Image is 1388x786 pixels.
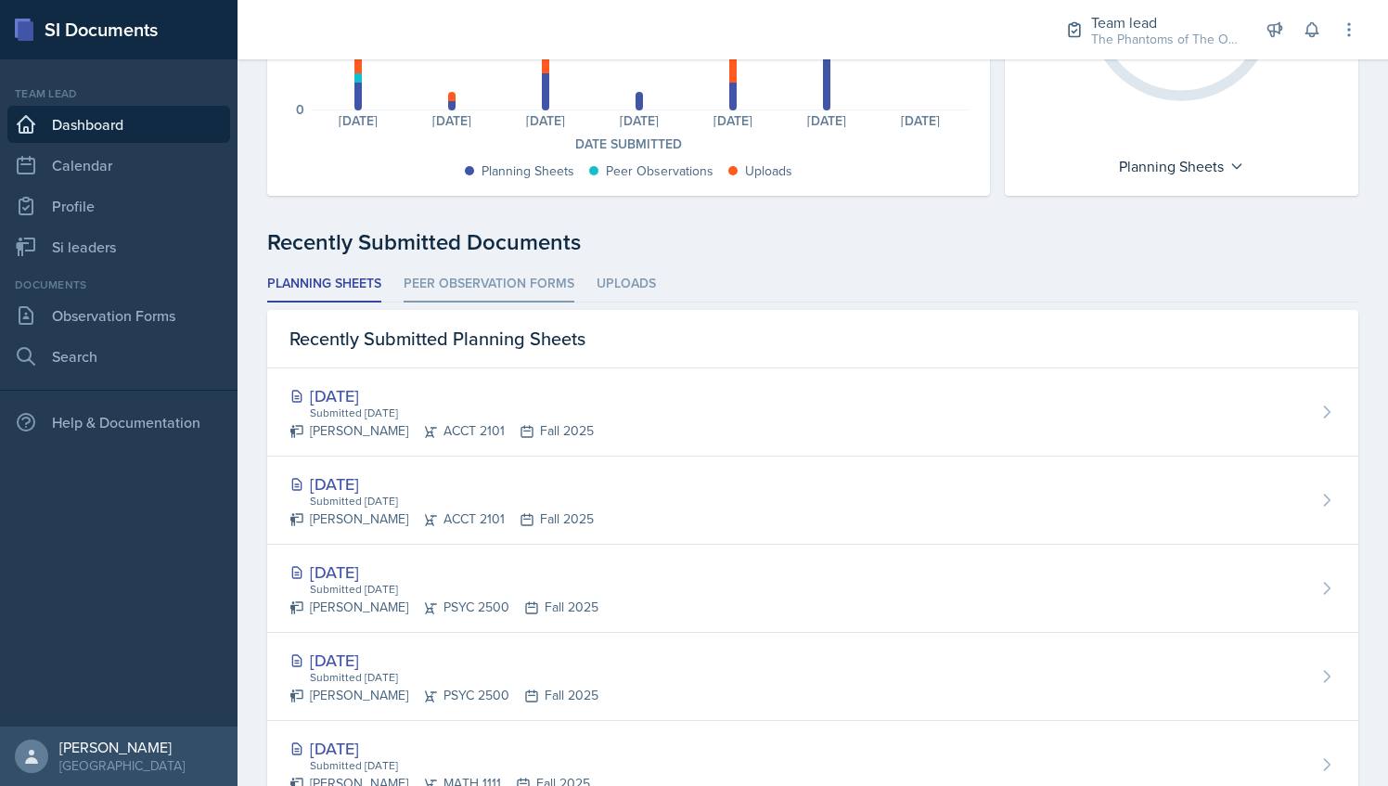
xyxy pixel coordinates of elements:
div: Date Submitted [289,135,968,154]
div: [DATE] [687,114,780,127]
div: The Phantoms of The Opera / Fall 2025 [1091,30,1240,49]
a: Si leaders [7,228,230,265]
div: Planning Sheets [482,161,574,181]
a: Calendar [7,147,230,184]
li: Peer Observation Forms [404,266,574,303]
a: [DATE] Submitted [DATE] [PERSON_NAME]PSYC 2500Fall 2025 [267,633,1358,721]
div: [PERSON_NAME] [59,738,185,756]
div: [DATE] [289,383,594,408]
div: Submitted [DATE] [308,405,594,421]
div: [DATE] [289,471,594,496]
li: Uploads [597,266,656,303]
div: [DATE] [312,114,405,127]
div: Submitted [DATE] [308,669,598,686]
div: [DATE] [289,648,598,673]
div: Recently Submitted Planning Sheets [267,310,1358,368]
div: [DATE] [289,560,598,585]
div: Submitted [DATE] [308,493,594,509]
div: Peer Observations [606,161,713,181]
div: [PERSON_NAME] ACCT 2101 Fall 2025 [289,421,594,441]
div: [PERSON_NAME] PSYC 2500 Fall 2025 [289,686,598,705]
a: Search [7,338,230,375]
div: 6 [297,47,304,60]
a: [DATE] Submitted [DATE] [PERSON_NAME]PSYC 2500Fall 2025 [267,545,1358,633]
div: [DATE] [593,114,687,127]
div: [PERSON_NAME] PSYC 2500 Fall 2025 [289,598,598,617]
div: [DATE] [874,114,968,127]
a: [DATE] Submitted [DATE] [PERSON_NAME]ACCT 2101Fall 2025 [267,457,1358,545]
a: Dashboard [7,106,230,143]
div: [PERSON_NAME] ACCT 2101 Fall 2025 [289,509,594,529]
div: Help & Documentation [7,404,230,441]
div: Planning Sheets [1110,151,1253,181]
div: Uploads [745,161,792,181]
div: Recently Submitted Documents [267,225,1358,259]
li: Planning Sheets [267,266,381,303]
div: [DATE] [289,736,590,761]
div: [DATE] [405,114,499,127]
a: Observation Forms [7,297,230,334]
div: Team lead [7,85,230,102]
div: Team lead [1091,11,1240,33]
div: [DATE] [780,114,874,127]
div: Submitted [DATE] [308,757,590,774]
a: Profile [7,187,230,225]
div: Submitted [DATE] [308,581,598,598]
div: [DATE] [499,114,593,127]
div: [GEOGRAPHIC_DATA] [59,756,185,775]
a: [DATE] Submitted [DATE] [PERSON_NAME]ACCT 2101Fall 2025 [267,368,1358,457]
div: 0 [296,103,304,116]
div: Documents [7,277,230,293]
